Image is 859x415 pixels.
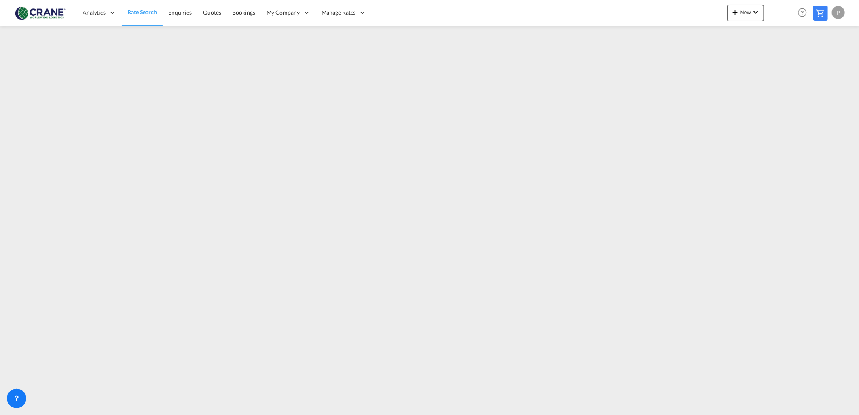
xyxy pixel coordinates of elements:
md-icon: icon-chevron-down [751,7,761,17]
span: Rate Search [127,8,157,15]
span: Help [796,6,809,19]
span: Manage Rates [322,8,356,17]
button: icon-plus 400-fgNewicon-chevron-down [727,5,764,21]
span: Bookings [233,9,255,16]
img: 374de710c13411efa3da03fd754f1635.jpg [12,4,67,22]
div: P [832,6,845,19]
span: Quotes [203,9,221,16]
span: Enquiries [168,9,192,16]
div: Help [796,6,813,20]
span: New [730,9,761,15]
md-icon: icon-plus 400-fg [730,7,740,17]
span: Analytics [83,8,106,17]
span: My Company [267,8,300,17]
